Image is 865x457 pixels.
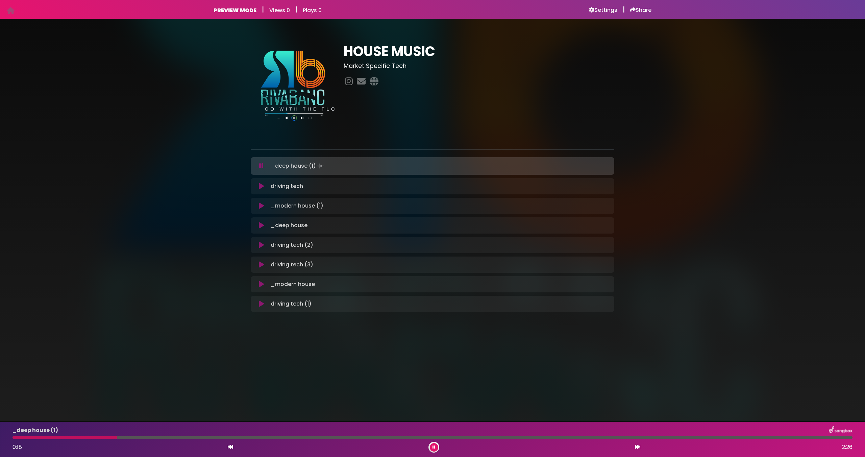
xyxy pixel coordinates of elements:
[269,7,290,14] h6: Views 0
[251,43,336,128] img: 4pN4B8I1S26pthYFCpPw
[344,43,614,59] h1: HOUSE MUSIC
[316,161,325,171] img: waveform4.gif
[303,7,322,14] h6: Plays 0
[271,261,313,269] p: driving tech (3)
[271,280,315,288] p: _modern house
[271,221,307,230] p: _deep house
[271,182,303,190] p: driving tech
[271,300,312,308] p: driving tech (1)
[295,5,297,14] h5: |
[630,7,651,14] a: Share
[271,202,323,210] p: _modern house (1)
[589,7,617,14] a: Settings
[344,62,614,70] h3: Market Specific Tech
[623,5,625,14] h5: |
[271,241,313,249] p: driving tech (2)
[262,5,264,14] h5: |
[214,7,256,14] h6: PREVIEW MODE
[271,161,325,171] p: _deep house (1)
